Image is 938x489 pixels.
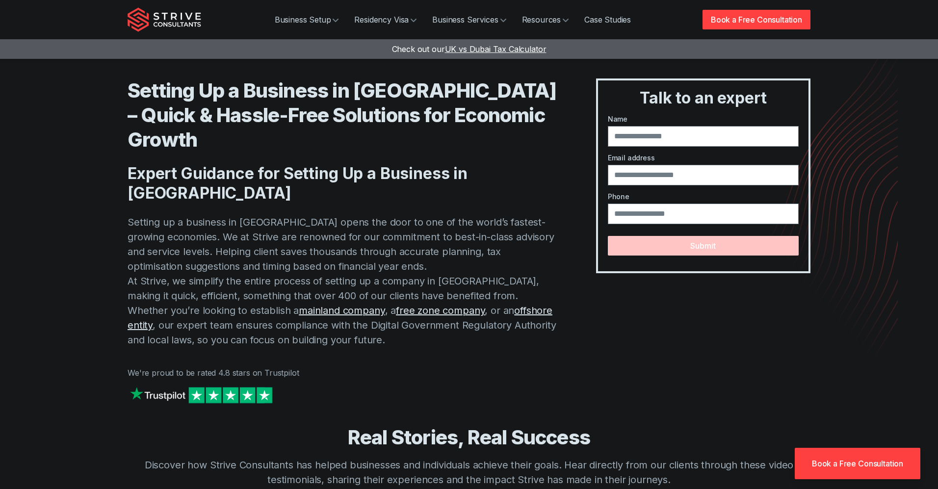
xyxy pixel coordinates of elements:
label: Name [608,114,799,124]
a: Residency Visa [346,10,424,29]
a: free zone company [396,305,485,316]
p: We're proud to be rated 4.8 stars on Trustpilot [128,367,557,379]
button: Submit [608,236,799,256]
span: UK vs Dubai Tax Calculator [445,44,547,54]
a: Business Setup [267,10,347,29]
img: Strive on Trustpilot [128,385,275,406]
a: Case Studies [576,10,639,29]
h1: Setting Up a Business in [GEOGRAPHIC_DATA] – Quick & Hassle-Free Solutions for Economic Growth [128,78,557,152]
h3: Real Stories, Real Success [128,425,810,450]
img: Strive Consultants [128,7,201,32]
label: Phone [608,191,799,202]
a: Book a Free Consultation [795,448,920,479]
a: Resources [514,10,577,29]
a: mainland company [299,305,385,316]
label: Email address [608,153,799,163]
h2: Expert Guidance for Setting Up a Business in [GEOGRAPHIC_DATA] [128,164,557,203]
p: Setting up a business in [GEOGRAPHIC_DATA] opens the door to one of the world’s fastest-growing e... [128,215,557,347]
a: Book a Free Consultation [703,10,810,29]
p: Discover how Strive Consultants has helped businesses and individuals achieve their goals. Hear d... [128,458,810,487]
a: Business Services [424,10,514,29]
h3: Talk to an expert [602,88,805,108]
a: Check out ourUK vs Dubai Tax Calculator [392,44,547,54]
